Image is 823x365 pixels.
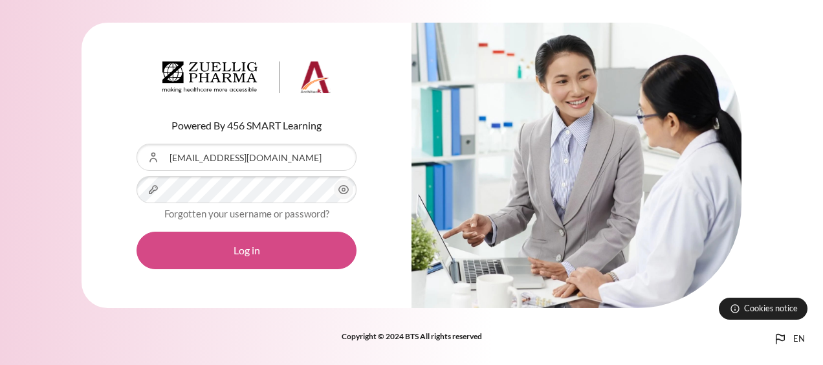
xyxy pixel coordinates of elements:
[137,118,357,133] p: Powered By 456 SMART Learning
[744,302,798,315] span: Cookies notice
[137,144,357,171] input: Username or Email Address
[342,331,482,341] strong: Copyright © 2024 BTS All rights reserved
[162,61,331,99] a: Architeck
[162,61,331,94] img: Architeck
[793,333,805,346] span: en
[137,232,357,269] button: Log in
[164,208,329,219] a: Forgotten your username or password?
[719,298,807,320] button: Cookies notice
[767,326,810,352] button: Languages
